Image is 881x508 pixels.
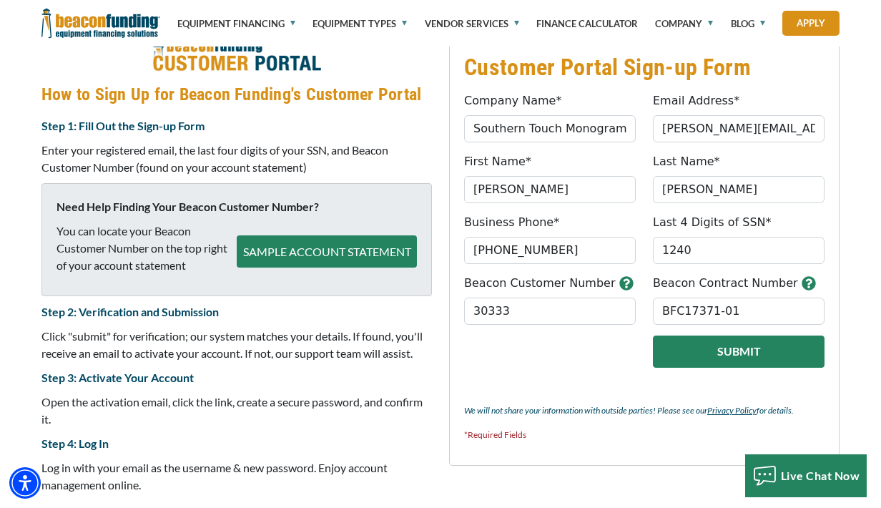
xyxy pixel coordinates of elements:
[653,275,798,292] label: Beacon Contract Number
[9,467,41,499] div: Accessibility Menu
[41,305,219,318] strong: Step 2: Verification and Submission
[464,53,825,82] h3: Customer Portal Sign-up Form
[464,402,825,419] p: We will not share your information with outside parties! Please see our for details.
[464,214,559,231] label: Business Phone*
[707,405,757,416] a: Privacy Policy
[653,176,825,203] input: Doe
[464,336,638,380] iframe: reCAPTCHA
[41,394,432,428] p: Open the activation email, click the link, create a secure password, and confirm it.
[41,119,205,132] strong: Step 1: Fill Out the Sign-up Form
[782,11,840,36] a: Apply
[237,235,417,268] button: SAMPLE ACCOUNT STATEMENT
[41,328,432,362] p: Click "submit" for verification; our system matches your details. If found, you'll receive an ema...
[653,153,720,170] label: Last Name*
[464,275,616,292] label: Beacon Customer Number
[802,275,816,292] button: button
[56,223,237,274] p: You can locate your Beacon Customer Number on the top right of your account statement
[41,459,432,494] p: Log in with your email as the username & new password. Enjoy account management online.
[653,237,825,264] input: 1234
[781,469,860,482] span: Live Chat Now
[56,200,319,213] strong: Need Help Finding Your Beacon Customer Number?
[745,454,867,497] button: Live Chat Now
[653,298,825,325] input: BFC12345-01
[464,298,636,325] input: 123456
[41,142,432,176] p: Enter your registered email, the last four digits of your SSN, and Beacon Customer Number (found ...
[653,115,825,142] input: jdoe@gmail.com
[619,275,634,292] button: button
[464,176,636,203] input: John
[653,92,739,109] label: Email Address*
[464,153,531,170] label: First Name*
[464,115,636,142] input: Beacon Funding
[653,336,825,368] button: Submit
[653,214,772,231] label: Last 4 Digits of SSN*
[41,436,109,450] strong: Step 4: Log In
[464,426,825,444] p: *Required Fields
[152,38,321,75] img: How to Sign Up for Beacon Funding's Customer Portal
[41,371,194,384] strong: Step 3: Activate Your Account
[464,237,636,264] input: (555) 555-5555
[41,82,432,107] h4: How to Sign Up for Beacon Funding's Customer Portal
[464,92,561,109] label: Company Name*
